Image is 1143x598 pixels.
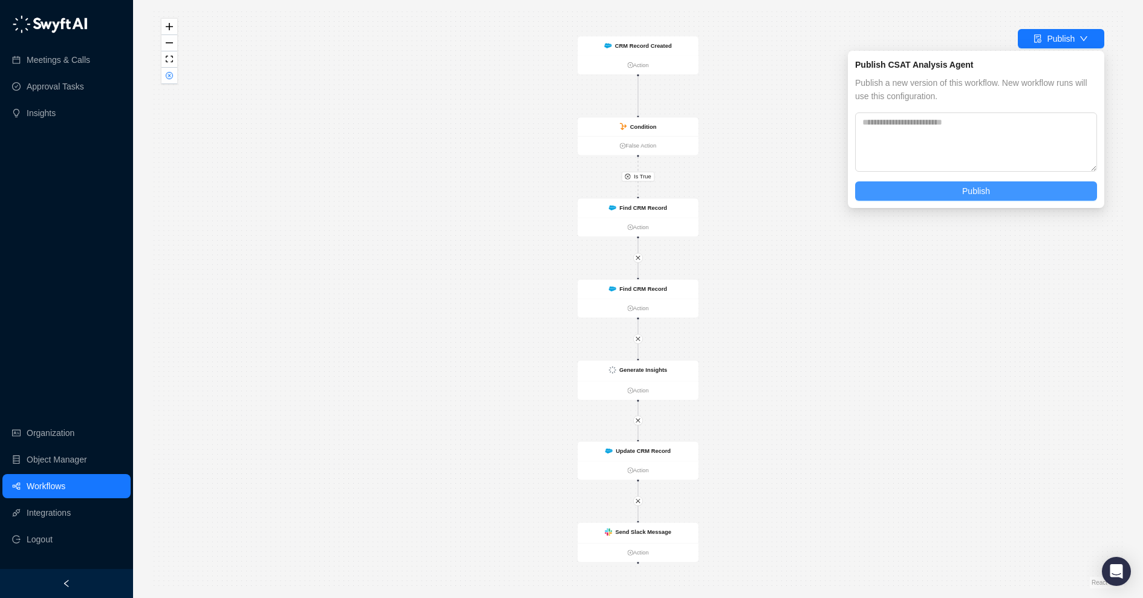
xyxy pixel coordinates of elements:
[605,528,612,536] img: slack-Cn3INd-T.png
[635,418,640,423] span: close
[609,205,616,210] img: salesforce-ChMvK6Xa.png
[578,466,698,475] a: Action
[630,123,657,130] strong: Condition
[619,285,667,292] strong: Find CRM Record
[161,35,177,51] button: zoom out
[604,43,611,48] img: salesforce-ChMvK6Xa.png
[578,141,698,151] a: False Action
[619,366,667,373] strong: Generate Insights
[1079,34,1088,43] span: down
[616,447,671,454] strong: Update CRM Record
[615,42,672,49] strong: CRM Record Created
[12,535,21,544] span: logout
[1092,579,1122,586] a: React Flow attribution
[627,224,633,230] span: plus-circle
[27,474,65,498] a: Workflows
[161,19,177,35] button: zoom in
[622,172,654,181] button: Is True
[577,522,698,562] div: Send Slack Messageplus-circleAction
[578,61,698,70] a: Action
[577,36,698,76] div: CRM Record Createdplus-circleAction
[627,62,633,68] span: plus-circle
[627,388,633,393] span: plus-circle
[609,366,616,374] img: logo-small-inverted-DW8HDUn_.png
[634,172,651,181] span: Is True
[616,529,671,536] strong: Send Slack Message
[962,184,990,198] span: Publish
[27,48,90,72] a: Meetings & Calls
[27,501,71,525] a: Integrations
[855,76,1097,103] span: Publish a new version of this workflow. New workflow runs will use this configuration.
[577,198,698,238] div: Find CRM Recordplus-circleAction
[27,447,87,472] a: Object Manager
[635,498,640,504] span: close
[605,449,613,453] img: salesforce-ChMvK6Xa.png
[855,181,1097,201] button: Publish
[1034,34,1042,43] span: file-done
[578,548,698,557] a: Action
[166,72,173,79] span: close-circle
[578,223,698,232] a: Action
[27,74,84,99] a: Approval Tasks
[27,421,74,445] a: Organization
[635,255,640,261] span: close
[620,143,625,148] span: plus-circle
[627,467,633,473] span: plus-circle
[161,51,177,68] button: fit view
[577,279,698,319] div: Find CRM Recordplus-circleAction
[27,527,53,551] span: Logout
[27,101,56,125] a: Insights
[577,360,698,400] div: Generate Insightsplus-circleAction
[578,304,698,313] a: Action
[12,15,88,33] img: logo-05li4sbe.png
[161,68,177,84] button: close-circle
[578,386,698,395] a: Action
[627,550,633,555] span: plus-circle
[627,305,633,311] span: plus-circle
[1047,32,1075,45] div: Publish
[577,117,698,156] div: Conditionplus-circleFalse Action
[609,287,616,291] img: salesforce-ChMvK6Xa.png
[625,174,630,179] span: close-circle
[855,58,1097,71] div: Publish CSAT Analysis Agent
[62,579,71,588] span: left
[619,204,667,211] strong: Find CRM Record
[1102,557,1131,586] div: Open Intercom Messenger
[577,441,698,481] div: Update CRM Recordplus-circleAction
[1018,29,1104,48] button: Publish
[635,336,640,342] span: close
